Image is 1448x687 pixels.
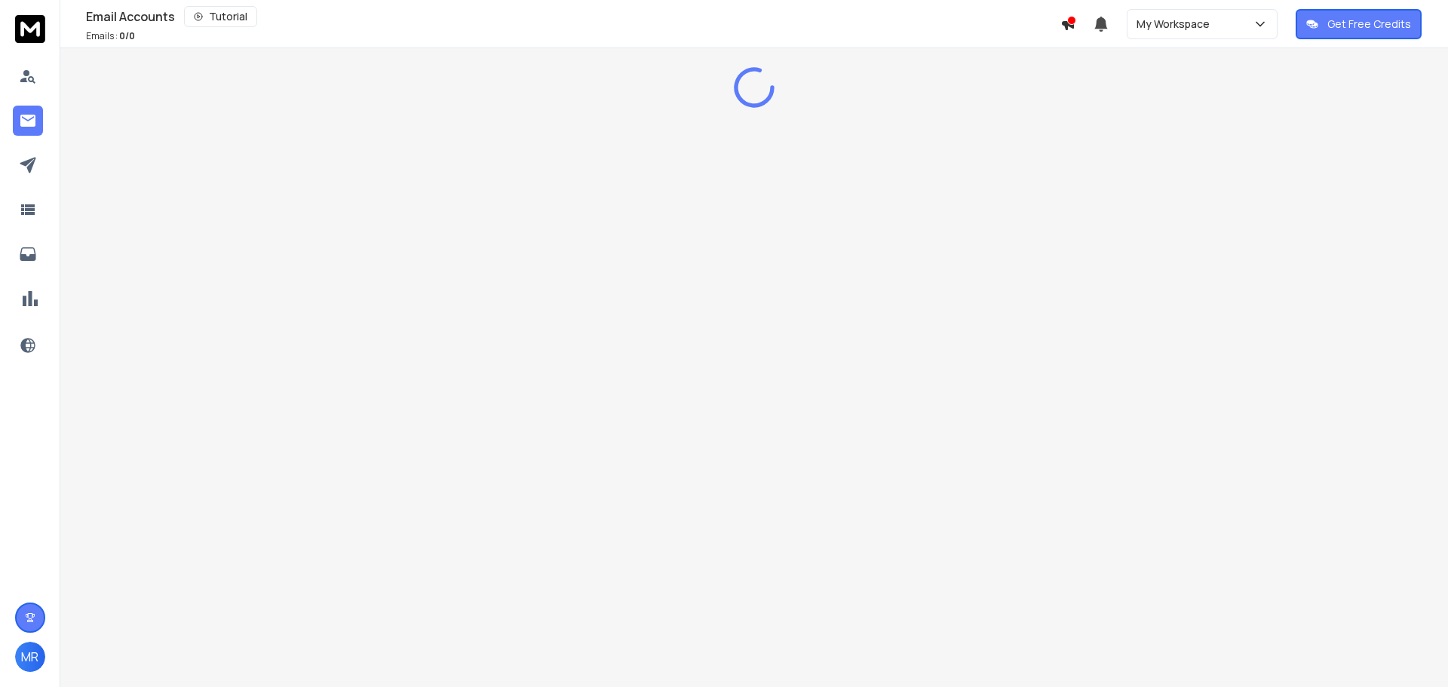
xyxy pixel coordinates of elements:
span: 0 / 0 [119,29,135,42]
p: My Workspace [1137,17,1216,32]
button: MR [15,642,45,672]
button: Get Free Credits [1296,9,1422,39]
div: Email Accounts [86,6,1060,27]
button: Tutorial [184,6,257,27]
p: Get Free Credits [1327,17,1411,32]
p: Emails : [86,30,135,42]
